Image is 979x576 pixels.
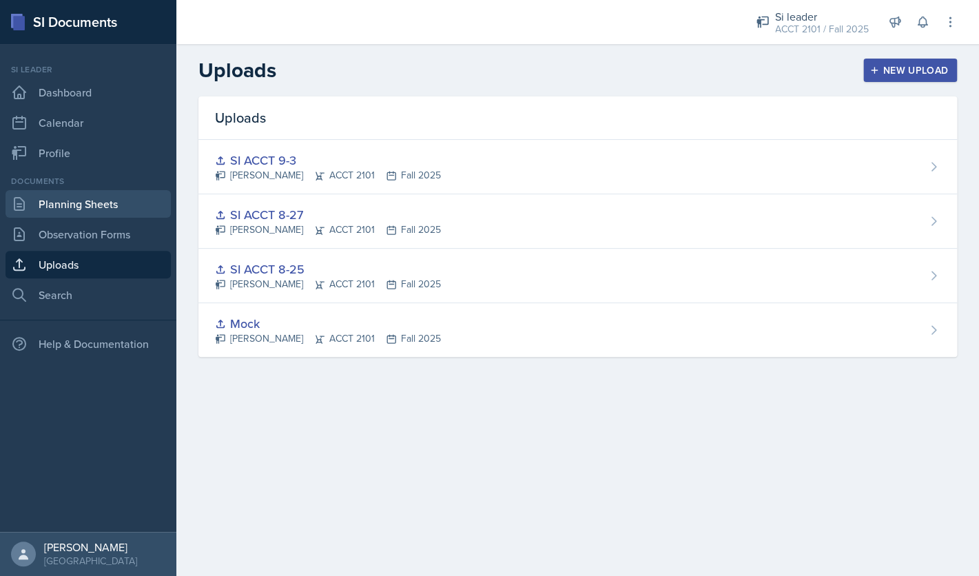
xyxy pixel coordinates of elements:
div: [PERSON_NAME] ACCT 2101 Fall 2025 [215,277,441,291]
a: SI ACCT 9-3 [PERSON_NAME]ACCT 2101Fall 2025 [198,140,957,194]
div: [PERSON_NAME] ACCT 2101 Fall 2025 [215,223,441,237]
div: [PERSON_NAME] [44,540,137,554]
div: Uploads [198,96,957,140]
div: SI ACCT 8-27 [215,205,441,224]
a: Mock [PERSON_NAME]ACCT 2101Fall 2025 [198,303,957,357]
button: New Upload [863,59,958,82]
a: Calendar [6,109,171,136]
div: [PERSON_NAME] ACCT 2101 Fall 2025 [215,331,441,346]
a: SI ACCT 8-25 [PERSON_NAME]ACCT 2101Fall 2025 [198,249,957,303]
a: SI ACCT 8-27 [PERSON_NAME]ACCT 2101Fall 2025 [198,194,957,249]
a: Uploads [6,251,171,278]
div: Si leader [6,63,171,76]
div: Help & Documentation [6,330,171,358]
div: New Upload [872,65,949,76]
a: Dashboard [6,79,171,106]
a: Planning Sheets [6,190,171,218]
div: Documents [6,175,171,187]
a: Observation Forms [6,220,171,248]
a: Profile [6,139,171,167]
a: Search [6,281,171,309]
h2: Uploads [198,58,276,83]
div: SI ACCT 9-3 [215,151,441,169]
div: SI ACCT 8-25 [215,260,441,278]
div: Si leader [775,8,869,25]
div: Mock [215,314,441,333]
div: ACCT 2101 / Fall 2025 [775,22,869,37]
div: [PERSON_NAME] ACCT 2101 Fall 2025 [215,168,441,183]
div: [GEOGRAPHIC_DATA] [44,554,137,568]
